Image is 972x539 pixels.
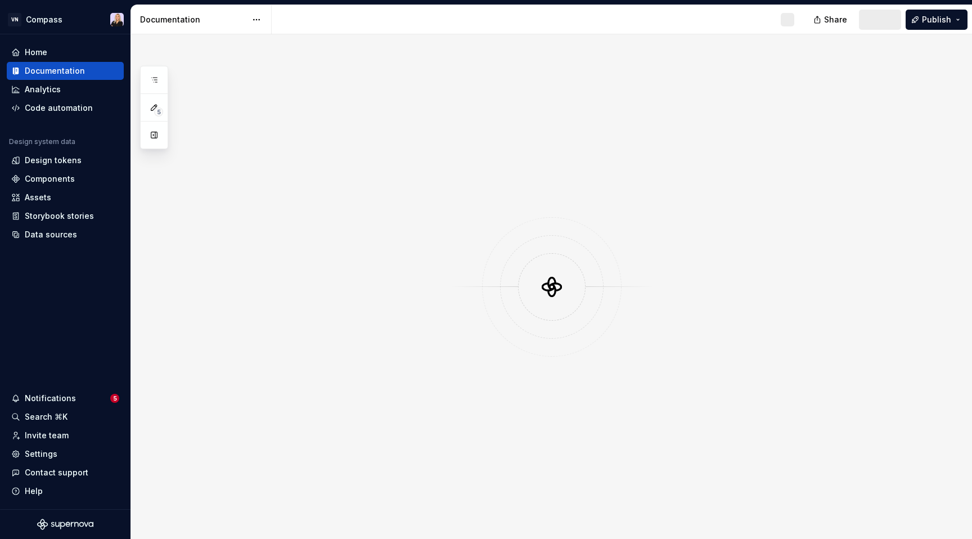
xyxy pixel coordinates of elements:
img: Kristina Gudim [110,13,124,26]
div: Documentation [25,65,85,77]
span: Publish [922,14,951,25]
div: VN [8,13,21,26]
button: Share [808,10,854,30]
a: Components [7,170,124,188]
a: Settings [7,445,124,463]
a: Code automation [7,99,124,117]
div: Invite team [25,430,69,441]
a: Storybook stories [7,207,124,225]
div: Components [25,173,75,185]
div: Design tokens [25,155,82,166]
button: Publish [906,10,967,30]
a: Analytics [7,80,124,98]
div: Compass [26,14,62,25]
button: Help [7,482,124,500]
button: Contact support [7,464,124,482]
button: Notifications5 [7,389,124,407]
div: Design system data [9,137,75,146]
div: Assets [25,192,51,203]
div: Notifications [25,393,76,404]
div: Contact support [25,467,88,478]
a: Home [7,43,124,61]
svg: Supernova Logo [37,519,93,530]
div: Home [25,47,47,58]
div: Storybook stories [25,210,94,222]
button: VNCompassKristina Gudim [2,7,128,32]
div: Help [25,486,43,497]
a: Design tokens [7,151,124,169]
div: Documentation [140,14,246,25]
div: Data sources [25,229,77,240]
div: Code automation [25,102,93,114]
div: Analytics [25,84,61,95]
a: Assets [7,188,124,206]
a: Data sources [7,226,124,244]
span: 5 [110,394,119,403]
a: Invite team [7,426,124,444]
a: Documentation [7,62,124,80]
div: Settings [25,448,57,460]
button: Search ⌘K [7,408,124,426]
span: 5 [154,107,163,116]
span: Share [824,14,847,25]
div: Search ⌘K [25,411,67,423]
